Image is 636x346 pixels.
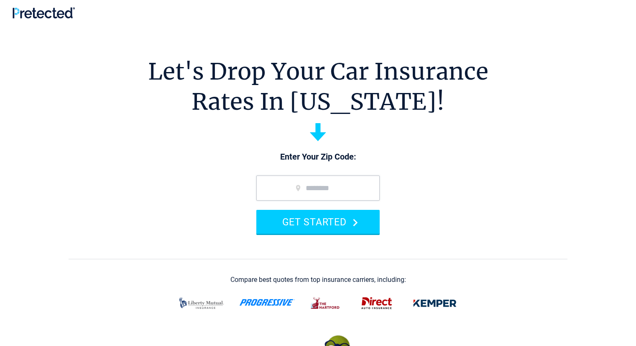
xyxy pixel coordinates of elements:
h1: Let's Drop Your Car Insurance Rates In [US_STATE]! [148,57,488,117]
img: progressive [239,299,295,306]
img: liberty [174,292,229,314]
div: Compare best quotes from top insurance carriers, including: [230,276,406,284]
img: Pretected Logo [13,7,75,18]
img: direct [356,292,397,314]
img: kemper [407,292,462,314]
img: thehartford [305,292,346,314]
input: zip code [256,176,380,201]
button: GET STARTED [256,210,380,234]
p: Enter Your Zip Code: [248,151,388,163]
